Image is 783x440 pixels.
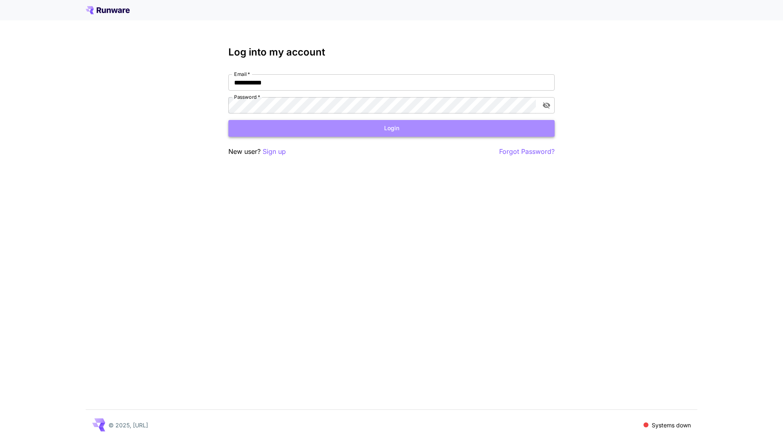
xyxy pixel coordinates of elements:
[228,147,286,157] p: New user?
[228,47,555,58] h3: Log into my account
[228,120,555,137] button: Login
[539,98,554,113] button: toggle password visibility
[234,93,260,100] label: Password
[108,421,148,429] p: © 2025, [URL]
[652,421,691,429] p: Systems down
[234,71,250,78] label: Email
[499,147,555,157] button: Forgot Password?
[263,147,286,157] button: Sign up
